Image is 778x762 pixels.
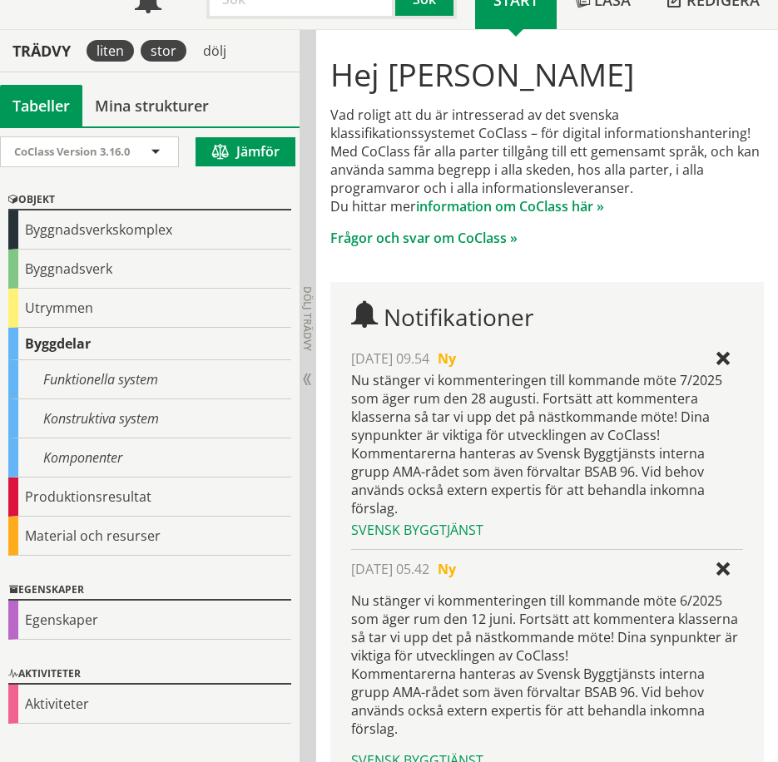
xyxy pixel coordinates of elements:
span: Ny [438,349,456,368]
a: Mina strukturer [82,85,221,126]
div: stor [141,40,186,62]
span: [DATE] 09.54 [351,349,429,368]
div: Egenskaper [8,581,291,601]
div: liten [87,40,134,62]
a: Frågor och svar om CoClass » [330,229,518,247]
span: Ny [438,560,456,578]
div: Aktiviteter [8,665,291,685]
div: Funktionella system [8,360,291,399]
span: CoClass Version 3.16.0 [14,144,130,159]
div: Konstruktiva system [8,399,291,438]
div: Material och resurser [8,517,291,556]
p: Vad roligt att du är intresserad av det svenska klassifikationssystemet CoClass – för digital inf... [330,106,765,215]
div: dölj [193,40,236,62]
div: Utrymmen [8,289,291,328]
div: Byggdelar [8,328,291,360]
div: Aktiviteter [8,685,291,724]
span: [DATE] 05.42 [351,560,429,578]
div: Nu stänger vi kommenteringen till kommande möte 7/2025 som äger rum den 28 augusti. Fortsätt att ... [351,371,744,517]
button: Jämför [196,137,295,166]
div: Byggnadsverk [8,250,291,289]
div: Objekt [8,190,291,210]
span: Dölj trädvy [300,286,315,351]
span: Notifikationer [384,301,533,333]
h1: Hej [PERSON_NAME] [330,56,765,92]
div: Byggnadsverkskomplex [8,210,291,250]
div: Egenskaper [8,601,291,640]
div: Svensk Byggtjänst [351,521,744,539]
div: Trädvy [3,42,80,60]
div: Komponenter [8,438,291,477]
a: information om CoClass här » [416,197,604,215]
div: Produktionsresultat [8,477,291,517]
p: Nu stänger vi kommenteringen till kommande möte 6/2025 som äger rum den 12 juni. Fortsätt att kom... [351,591,744,738]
